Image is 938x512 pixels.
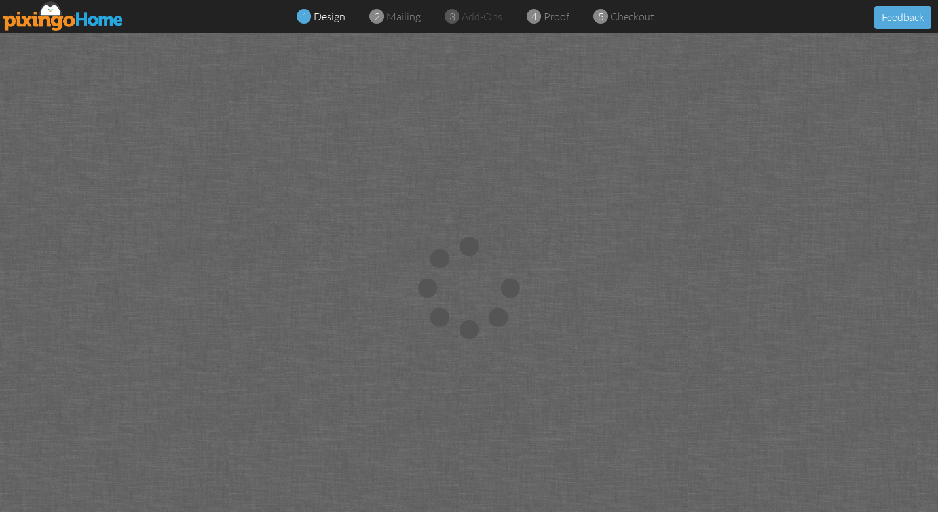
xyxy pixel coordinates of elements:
[598,9,604,24] span: 5
[874,6,931,29] button: Feedback
[610,10,654,23] span: checkout
[301,9,307,24] span: 1
[462,10,502,23] span: add-ons
[314,10,345,23] span: design
[386,10,421,23] span: mailing
[531,9,537,24] span: 4
[544,10,569,23] span: proof
[3,1,124,31] img: pixingo logo
[374,9,380,24] span: 2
